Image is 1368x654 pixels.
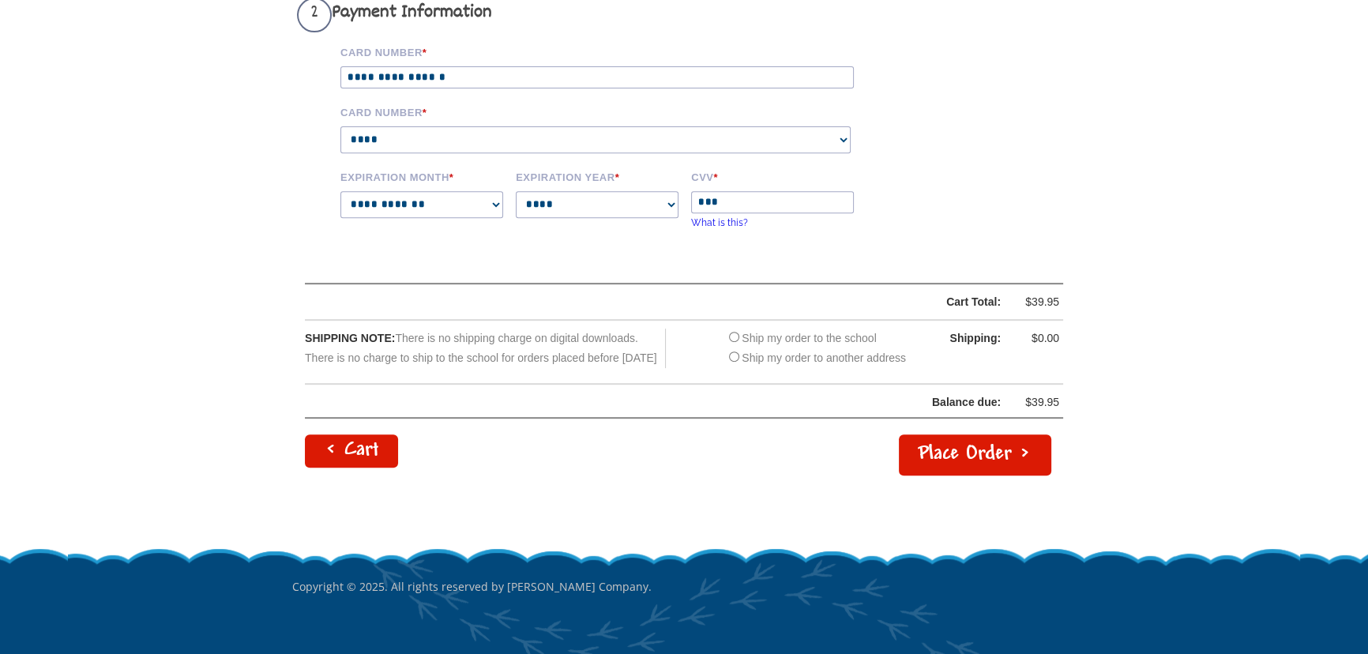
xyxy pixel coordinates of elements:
[899,434,1051,475] button: Place Order >
[922,329,1001,348] div: Shipping:
[305,332,395,344] span: SHIPPING NOTE:
[305,329,666,368] div: There is no shipping charge on digital downloads. There is no charge to ship to the school for or...
[691,169,855,183] label: CVV
[340,169,505,183] label: Expiration Month
[306,393,1001,412] div: Balance due:
[1012,393,1059,412] div: $39.95
[1012,292,1059,312] div: $39.95
[305,434,398,468] a: < Cart
[340,44,878,58] label: Card Number
[345,292,1001,312] div: Cart Total:
[292,547,1076,627] p: Copyright © 2025. All rights reserved by [PERSON_NAME] Company.
[340,104,878,118] label: Card Number
[691,217,748,228] a: What is this?
[516,169,680,183] label: Expiration Year
[1012,329,1059,348] div: $0.00
[725,329,906,368] div: Ship my order to the school Ship my order to another address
